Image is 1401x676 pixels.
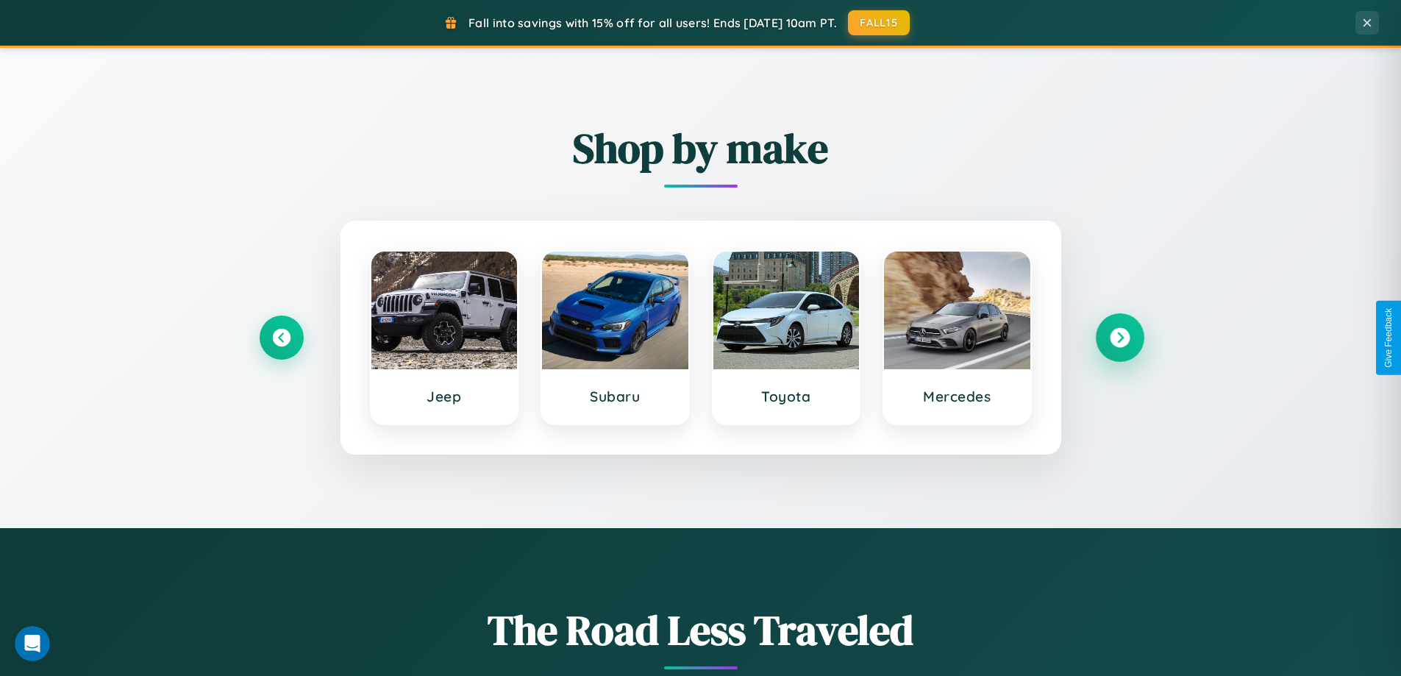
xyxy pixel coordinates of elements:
[848,10,910,35] button: FALL15
[468,15,837,30] span: Fall into savings with 15% off for all users! Ends [DATE] 10am PT.
[557,388,674,405] h3: Subaru
[728,388,845,405] h3: Toyota
[260,120,1142,177] h2: Shop by make
[15,626,50,661] iframe: Intercom live chat
[386,388,503,405] h3: Jeep
[260,602,1142,658] h1: The Road Less Traveled
[1383,308,1394,368] div: Give Feedback
[899,388,1016,405] h3: Mercedes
